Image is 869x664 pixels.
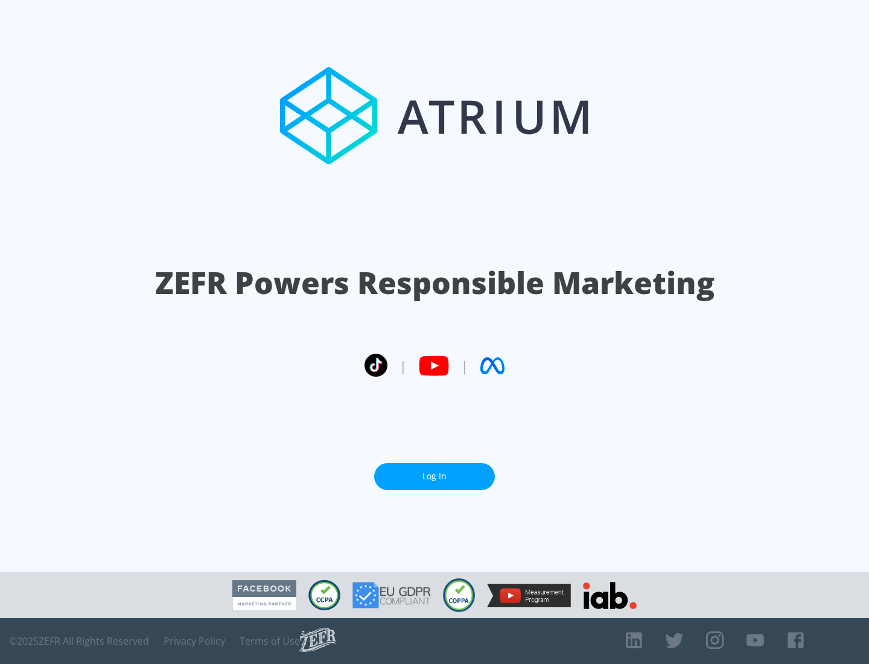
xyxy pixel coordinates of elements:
span: © 2025 ZEFR All Rights Reserved [9,635,149,647]
img: GDPR Compliant [352,582,431,608]
span: | [461,357,468,375]
img: CCPA Compliant [308,580,340,610]
img: IAB [583,582,637,609]
a: Terms of Use [240,635,300,647]
img: YouTube Measurement Program [487,584,571,607]
span: | [399,357,407,375]
img: Facebook Marketing Partner [232,580,296,611]
a: Privacy Policy [164,635,225,647]
a: Log In [374,463,495,490]
h1: ZEFR Powers Responsible Marketing [155,262,715,304]
img: COPPA Compliant [443,578,475,612]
